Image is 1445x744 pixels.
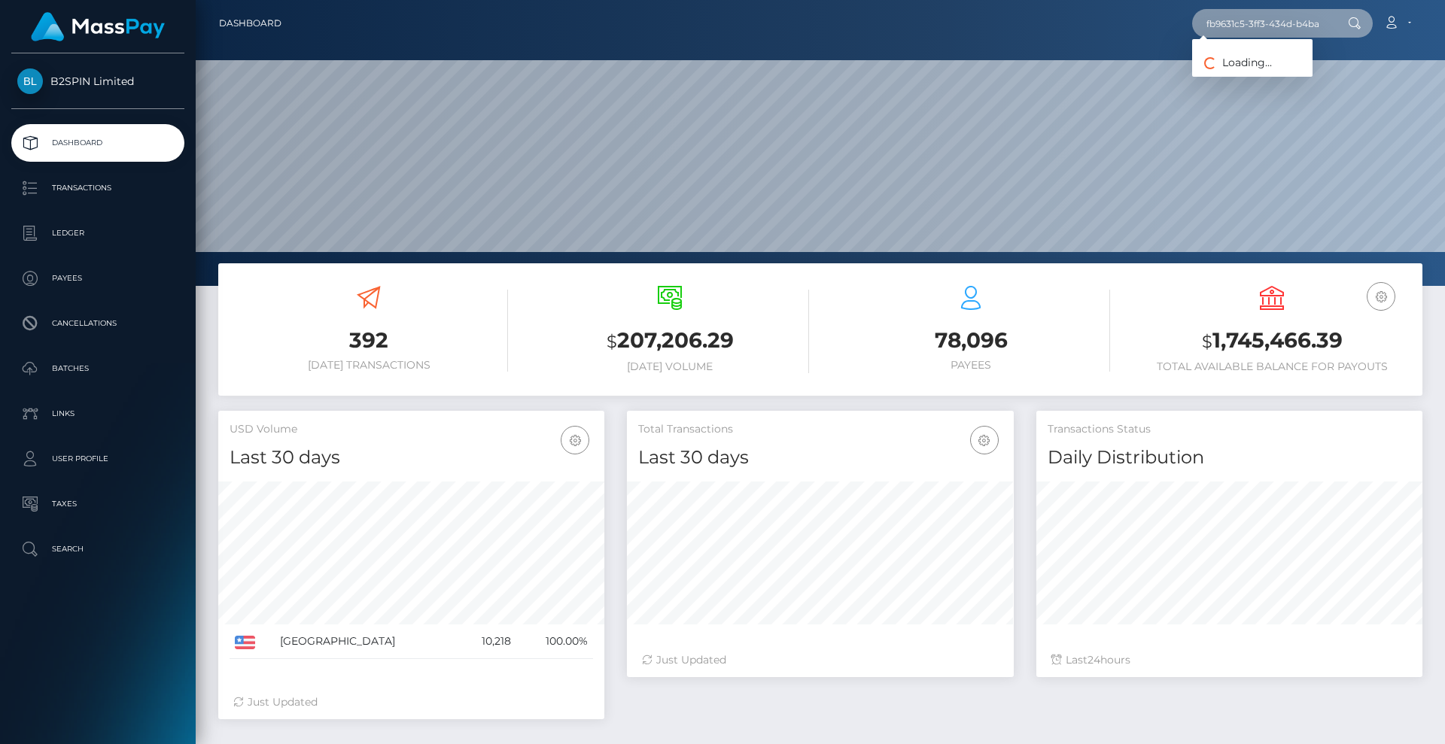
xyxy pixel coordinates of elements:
[1192,9,1334,38] input: Search...
[17,132,178,154] p: Dashboard
[11,530,184,568] a: Search
[17,493,178,515] p: Taxes
[17,267,178,290] p: Payees
[11,485,184,523] a: Taxes
[642,652,998,668] div: Just Updated
[11,214,184,252] a: Ledger
[230,445,593,471] h4: Last 30 days
[275,624,458,659] td: [GEOGRAPHIC_DATA]
[832,326,1110,355] h3: 78,096
[1133,360,1411,373] h6: Total Available Balance for Payouts
[17,177,178,199] p: Transactions
[17,68,43,94] img: B2SPIN Limited
[1051,652,1407,668] div: Last hours
[219,8,281,39] a: Dashboard
[230,422,593,437] h5: USD Volume
[1088,653,1100,667] span: 24
[638,445,1002,471] h4: Last 30 days
[531,326,809,357] h3: 207,206.29
[11,395,184,433] a: Links
[638,422,1002,437] h5: Total Transactions
[531,360,809,373] h6: [DATE] Volume
[11,74,184,88] span: B2SPIN Limited
[17,222,178,244] p: Ledger
[230,359,508,372] h6: [DATE] Transactions
[1192,56,1272,69] span: Loading...
[607,331,617,352] small: $
[11,169,184,207] a: Transactions
[11,260,184,297] a: Payees
[458,624,516,659] td: 10,218
[516,624,593,659] td: 100.00%
[1048,422,1411,437] h5: Transactions Status
[1133,326,1411,357] h3: 1,745,466.39
[1048,445,1411,471] h4: Daily Distribution
[17,312,178,335] p: Cancellations
[17,402,178,425] p: Links
[17,538,178,560] p: Search
[17,448,178,470] p: User Profile
[832,359,1110,372] h6: Payees
[230,326,508,355] h3: 392
[11,305,184,342] a: Cancellations
[235,636,255,649] img: US.png
[31,12,165,41] img: MassPay Logo
[11,124,184,162] a: Dashboard
[17,357,178,380] p: Batches
[1202,331,1212,352] small: $
[233,694,589,710] div: Just Updated
[11,440,184,478] a: User Profile
[11,350,184,387] a: Batches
